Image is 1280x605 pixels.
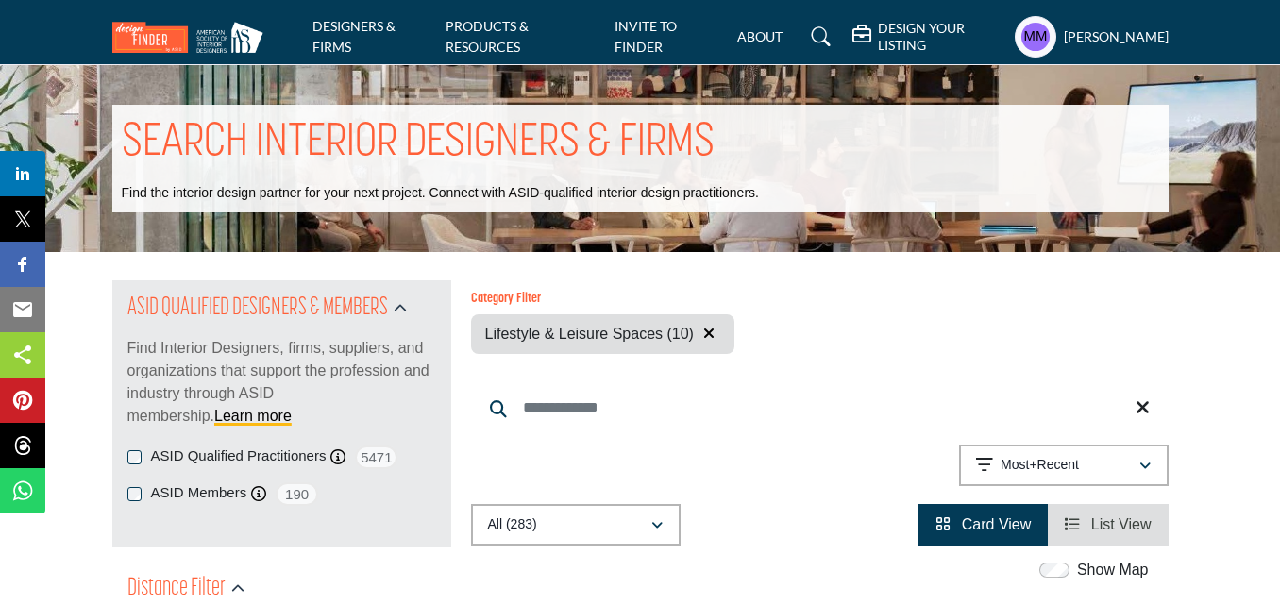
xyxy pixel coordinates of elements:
[312,18,396,55] a: DESIGNERS & FIRMS
[793,22,843,52] a: Search
[127,292,388,326] h2: ASID QUALIFIED DESIGNERS & MEMBERS
[959,445,1169,486] button: Most+Recent
[471,385,1169,430] input: Search Keyword
[127,487,142,501] input: ASID Members checkbox
[122,184,759,203] p: Find the interior design partner for your next project. Connect with ASID-qualified interior desi...
[1001,456,1079,475] p: Most+Recent
[127,450,142,464] input: ASID Qualified Practitioners checkbox
[276,482,318,506] span: 190
[1065,516,1151,532] a: View List
[471,292,735,308] h6: Category Filter
[962,516,1032,532] span: Card View
[615,18,677,55] a: INVITE TO FINDER
[1064,27,1169,46] h5: [PERSON_NAME]
[122,114,715,173] h1: SEARCH INTERIOR DESIGNERS & FIRMS
[446,18,529,55] a: PRODUCTS & RESOURCES
[127,337,436,428] p: Find Interior Designers, firms, suppliers, and organizations that support the profession and indu...
[355,445,397,469] span: 5471
[1015,16,1056,58] button: Show hide supplier dropdown
[485,326,694,342] span: Lifestyle & Leisure Spaces (10)
[878,20,1004,54] h5: DESIGN YOUR LISTING
[112,22,273,53] img: Site Logo
[1048,504,1168,546] li: List View
[488,515,537,534] p: All (283)
[471,504,681,546] button: All (283)
[151,482,247,504] label: ASID Members
[935,516,1031,532] a: View Card
[1077,559,1149,581] label: Show Map
[852,20,1004,54] div: DESIGN YOUR LISTING
[1091,516,1152,532] span: List View
[918,504,1048,546] li: Card View
[737,28,783,44] a: ABOUT
[214,408,292,424] a: Learn more
[151,445,327,467] label: ASID Qualified Practitioners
